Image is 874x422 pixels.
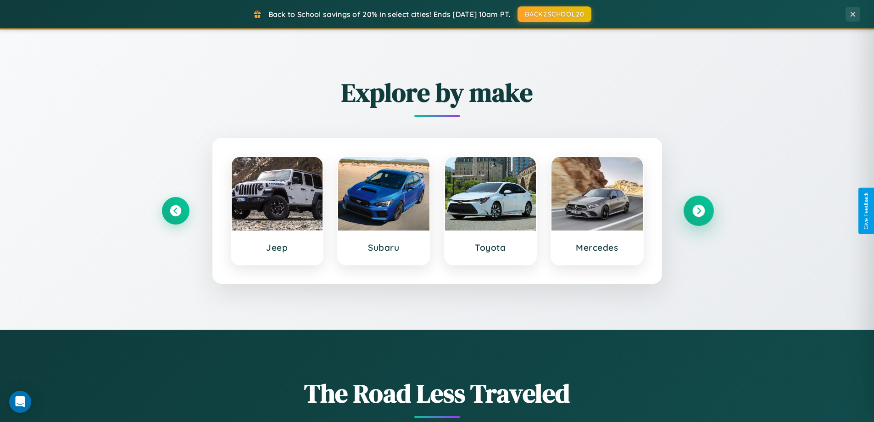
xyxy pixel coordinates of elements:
[162,75,713,110] h2: Explore by make
[561,242,634,253] h3: Mercedes
[347,242,420,253] h3: Subaru
[863,192,869,230] div: Give Feedback
[268,10,511,19] span: Back to School savings of 20% in select cities! Ends [DATE] 10am PT.
[454,242,527,253] h3: Toyota
[162,376,713,411] h1: The Road Less Traveled
[9,391,31,413] div: Open Intercom Messenger
[518,6,591,22] button: BACK2SCHOOL20
[241,242,314,253] h3: Jeep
